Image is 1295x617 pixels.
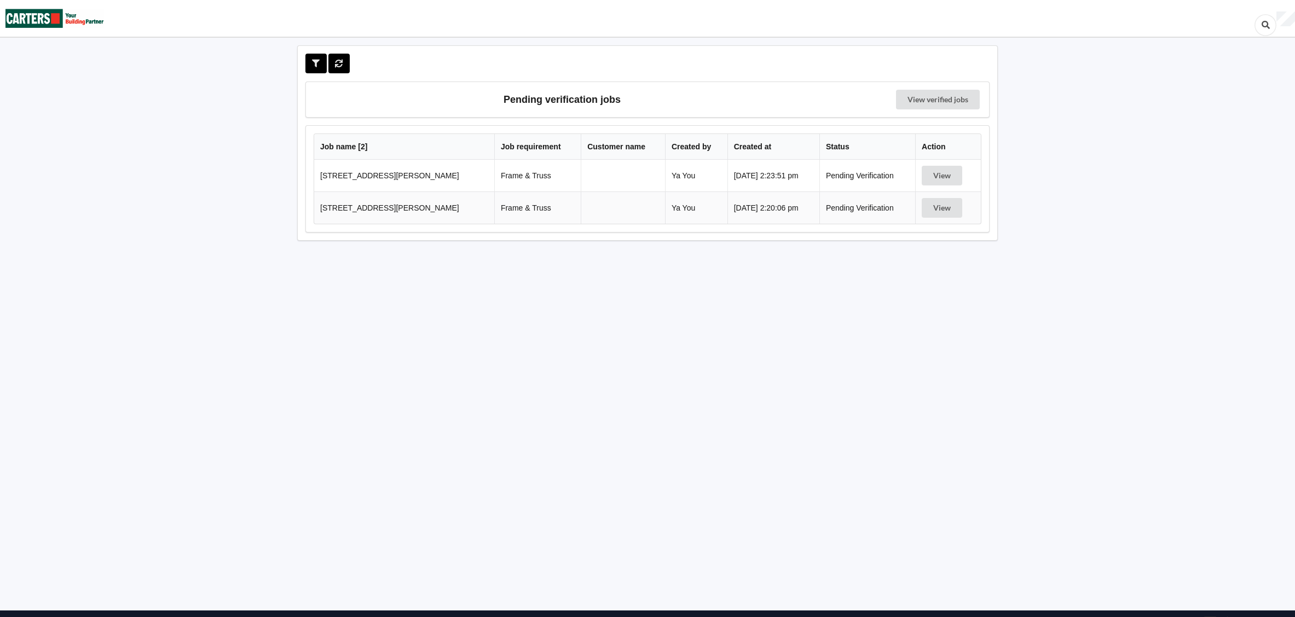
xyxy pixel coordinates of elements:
[819,191,915,224] td: Pending Verification
[922,166,962,185] button: View
[665,134,727,160] th: Created by
[494,160,581,191] td: Frame & Truss
[494,134,581,160] th: Job requirement
[819,160,915,191] td: Pending Verification
[727,134,819,160] th: Created at
[665,160,727,191] td: Ya You
[819,134,915,160] th: Status
[1276,11,1295,27] div: User Profile
[314,191,494,224] td: [STREET_ADDRESS][PERSON_NAME]
[665,191,727,224] td: Ya You
[314,160,494,191] td: [STREET_ADDRESS][PERSON_NAME]
[494,191,581,224] td: Frame & Truss
[922,171,964,180] a: View
[922,198,962,218] button: View
[314,90,811,109] h3: Pending verification jobs
[727,191,819,224] td: [DATE] 2:20:06 pm
[727,160,819,191] td: [DATE] 2:23:51 pm
[922,203,964,212] a: View
[896,90,980,109] a: View verified jobs
[915,134,981,160] th: Action
[581,134,665,160] th: Customer name
[5,1,104,36] img: Carters
[314,134,494,160] th: Job name [ 2 ]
